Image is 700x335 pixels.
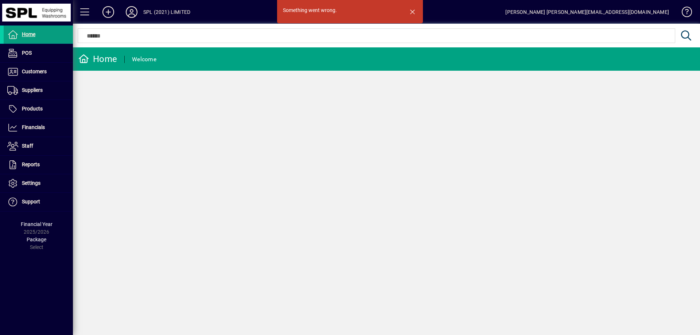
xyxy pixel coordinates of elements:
a: POS [4,44,73,62]
a: Suppliers [4,81,73,100]
a: Customers [4,63,73,81]
span: Products [22,106,43,112]
a: Products [4,100,73,118]
span: Package [27,237,46,242]
button: Profile [120,5,143,19]
span: Financials [22,124,45,130]
a: Settings [4,174,73,192]
span: POS [22,50,32,56]
div: Home [78,53,117,65]
span: Reports [22,161,40,167]
span: Customers [22,69,47,74]
div: SPL (2021) LIMITED [143,6,190,18]
a: Reports [4,156,73,174]
div: [PERSON_NAME] [PERSON_NAME][EMAIL_ADDRESS][DOMAIN_NAME] [505,6,669,18]
a: Support [4,193,73,211]
a: Financials [4,118,73,137]
span: Support [22,199,40,204]
span: Staff [22,143,33,149]
span: Suppliers [22,87,43,93]
button: Add [97,5,120,19]
div: Welcome [132,54,156,65]
span: Settings [22,180,40,186]
span: Home [22,31,35,37]
a: Staff [4,137,73,155]
a: Knowledge Base [676,1,691,25]
span: Financial Year [21,221,52,227]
